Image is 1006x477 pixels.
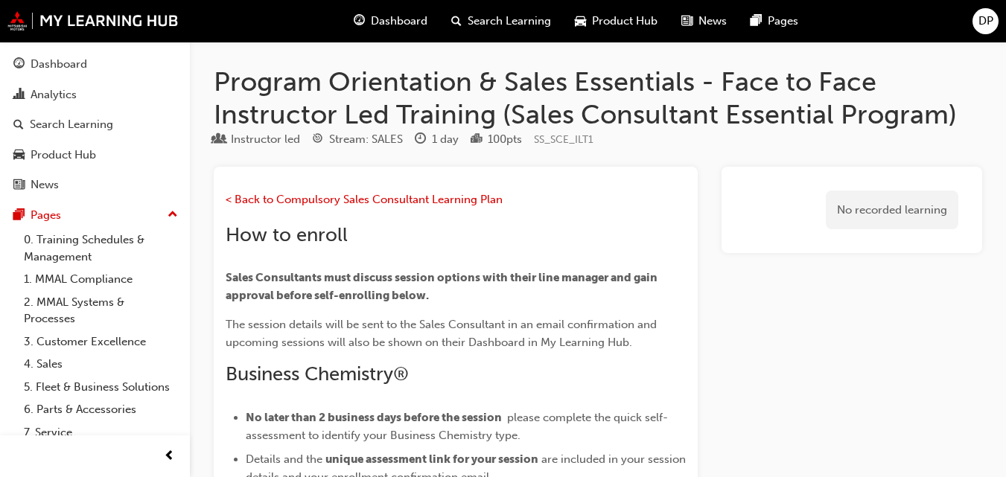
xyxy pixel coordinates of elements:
a: < Back to Compulsory Sales Consultant Learning Plan [226,193,503,206]
div: Product Hub [31,147,96,164]
div: Stream [312,130,403,149]
div: Pages [31,207,61,224]
span: clock-icon [415,133,426,147]
span: Search Learning [468,13,551,30]
span: news-icon [681,12,693,31]
div: No recorded learning [826,191,958,230]
a: Dashboard [6,51,184,78]
a: 5. Fleet & Business Solutions [18,376,184,399]
span: chart-icon [13,89,25,102]
span: guage-icon [13,58,25,71]
span: Details and the [246,452,322,466]
div: 1 day [432,131,459,148]
span: search-icon [13,118,24,132]
a: 3. Customer Excellence [18,330,184,353]
span: Business Chemistry® [226,362,409,385]
a: 4. Sales [18,353,184,376]
a: car-iconProduct Hub [563,6,669,36]
button: Pages [6,202,184,229]
span: The session details will be sent to the Sales Consultant in an email confirmation and upcoming se... [226,318,660,349]
a: News [6,171,184,199]
div: Type [214,130,300,149]
span: No later than 2 business days before the session ​ [246,411,504,424]
div: Dashboard [31,56,87,73]
button: DashboardAnalyticsSearch LearningProduct HubNews [6,48,184,202]
img: mmal [7,11,179,31]
div: News [31,176,59,193]
div: Search Learning [30,116,113,133]
span: search-icon [451,12,462,31]
a: 1. MMAL Compliance [18,268,184,291]
a: 6. Parts & Accessories [18,398,184,421]
span: Sales Consultants must discuss session options with their line manager and gain approval before s... [226,271,660,302]
div: Analytics [31,86,77,103]
a: pages-iconPages [739,6,810,36]
span: Product Hub [592,13,658,30]
a: 2. MMAL Systems & Processes [18,291,184,330]
h1: Program Orientation & Sales Essentials - Face to Face Instructor Led Training (Sales Consultant E... [214,65,982,130]
a: search-iconSearch Learning [439,6,563,36]
span: car-icon [13,149,25,162]
span: DP [978,13,993,30]
div: Duration [415,130,459,149]
div: Instructor led [231,131,300,148]
span: Learning resource code [534,133,593,146]
span: News [698,13,727,30]
a: Search Learning [6,111,184,138]
span: guage-icon [354,12,365,31]
div: Stream: SALES [329,131,403,148]
a: Analytics [6,81,184,109]
a: Product Hub [6,141,184,169]
a: 7. Service [18,421,184,444]
a: news-iconNews [669,6,739,36]
div: 100 pts [488,131,522,148]
span: target-icon [312,133,323,147]
button: DP [972,8,999,34]
span: learningResourceType_INSTRUCTOR_LED-icon [214,133,225,147]
a: 0. Training Schedules & Management [18,228,184,268]
span: Pages [768,13,798,30]
a: guage-iconDashboard [342,6,439,36]
span: car-icon [575,12,586,31]
span: pages-icon [13,209,25,223]
span: news-icon [13,179,25,192]
span: pages-icon [751,12,762,31]
span: Dashboard [371,13,427,30]
span: prev-icon [164,447,175,466]
div: Points [471,130,522,149]
span: unique assessment link for your session [325,452,538,466]
span: How to enroll [226,223,348,246]
span: podium-icon [471,133,482,147]
span: up-icon [168,205,178,225]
